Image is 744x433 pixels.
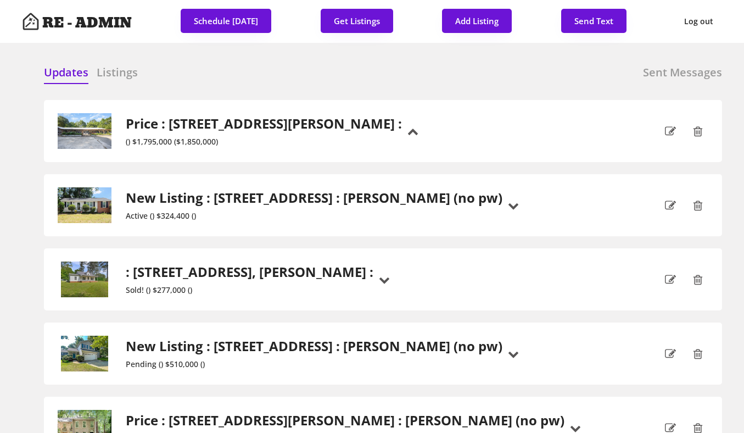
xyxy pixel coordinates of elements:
[57,113,112,149] img: 20250522134628364911000000-o.jpg
[126,137,402,147] div: () $1,795,000 ($1,850,000)
[643,65,722,80] h6: Sent Messages
[22,13,40,30] img: Artboard%201%20copy%203.svg
[57,187,112,223] img: 20250805164610280152000000-o.jpg
[126,212,502,221] div: Active () $324,400 ()
[126,264,373,280] h2: : [STREET_ADDRESS], [PERSON_NAME] :
[126,286,373,295] div: Sold! () $277,000 ()
[126,413,564,429] h2: Price : [STREET_ADDRESS][PERSON_NAME] : [PERSON_NAME] (no pw)
[126,338,502,354] h2: New Listing : [STREET_ADDRESS] : [PERSON_NAME] (no pw)
[57,262,112,297] img: b5aa7e4add88c0ccbfb14c293ddd0d5c-cc_ft_1536.webp
[126,116,402,132] h2: Price : [STREET_ADDRESS][PERSON_NAME] :
[44,65,88,80] h6: Updates
[126,190,502,206] h2: New Listing : [STREET_ADDRESS] : [PERSON_NAME] (no pw)
[181,9,271,33] button: Schedule [DATE]
[675,9,722,34] button: Log out
[57,336,112,371] img: 20250806133933782137000000-o.jpg
[321,9,393,33] button: Get Listings
[97,65,138,80] h6: Listings
[42,16,132,30] h4: RE - ADMIN
[561,9,626,33] button: Send Text
[442,9,512,33] button: Add Listing
[126,360,502,369] div: Pending () $510,000 ()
